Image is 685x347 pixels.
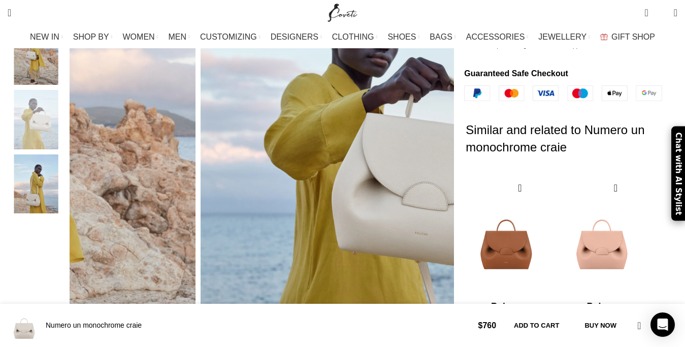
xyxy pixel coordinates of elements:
[466,176,546,298] img: Polene-Numero-un-monochrome-caramel.png
[169,32,187,42] span: MEN
[466,32,525,42] span: ACCESSORIES
[46,321,470,331] h4: Numero un monochrome craie
[5,90,67,149] img: Polene Paris
[332,27,378,47] a: CLOTHING
[5,25,67,85] img: Polene bags
[3,27,682,47] div: Main navigation
[430,32,452,42] span: BAGS
[3,3,16,23] a: Search
[200,32,257,42] span: CUSTOMIZING
[8,309,41,342] img: Polene
[73,27,113,47] a: SHOP BY
[562,300,642,313] h4: Polene
[5,154,67,214] img: Polene handbags
[123,27,158,47] a: WOMEN
[5,154,67,219] div: 5 / 5
[466,27,529,47] a: ACCESSORIES
[466,101,664,176] h2: Similar and related to Numero un monochrome craie
[271,27,322,47] a: DESIGNERS
[504,315,569,336] button: Add to cart
[464,69,568,78] strong: Guaranteed Safe Checkout
[5,25,67,90] div: 3 / 5
[611,32,655,42] span: GIFT SHOP
[169,27,190,47] a: MEN
[387,27,419,47] a: SHOES
[123,32,155,42] span: WOMEN
[574,315,627,336] button: Buy now
[30,32,59,42] span: NEW IN
[387,32,416,42] span: SHOES
[645,5,653,13] span: 0
[656,3,666,23] div: My Wishlist
[562,176,642,298] img: Polene-Numero-un-monochrome-rose.png
[600,27,655,47] a: GIFT SHOP
[538,27,590,47] a: JEWELLERY
[609,181,622,194] a: Quick view
[513,181,526,194] a: Quick view
[466,300,546,313] h4: Polene
[325,8,360,16] a: Site logo
[639,3,653,23] a: 0
[478,321,482,330] span: $
[200,27,260,47] a: CUSTOMIZING
[658,10,666,18] span: 0
[332,32,374,42] span: CLOTHING
[650,312,675,337] div: Open Intercom Messenger
[5,90,67,154] div: 4 / 5
[30,27,63,47] a: NEW IN
[538,32,586,42] span: JEWELLERY
[73,32,109,42] span: SHOP BY
[430,27,455,47] a: BAGS
[600,34,608,40] img: GiftBag
[478,321,496,330] bdi: 760
[271,32,318,42] span: DESIGNERS
[464,85,662,101] img: guaranteed-safe-checkout-bordered.j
